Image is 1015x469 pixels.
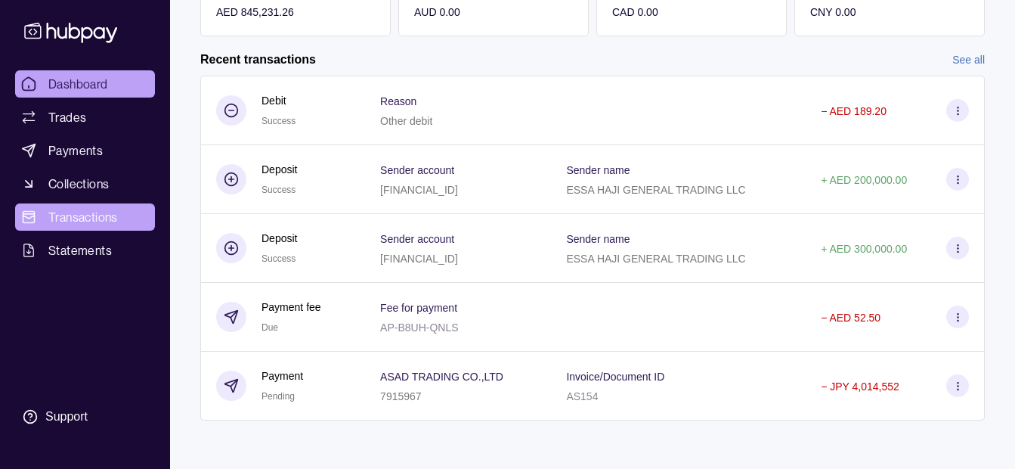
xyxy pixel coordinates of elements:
[380,115,432,127] p: Other debit
[566,253,745,265] p: ESSA HAJI GENERAL TRADING LLC
[261,161,297,178] p: Deposit
[380,390,422,402] p: 7915967
[821,174,907,186] p: + AED 200,000.00
[48,108,86,126] span: Trades
[261,253,296,264] span: Success
[380,253,458,265] p: [FINANCIAL_ID]
[216,4,375,20] p: AED 845,231.26
[261,185,296,195] span: Success
[15,170,155,197] a: Collections
[15,401,155,433] a: Support
[566,371,664,383] p: Invoice/Document ID
[380,371,503,383] p: ASAD TRADING CO.,LTD
[380,184,458,196] p: [FINANCIAL_ID]
[566,233,630,245] p: Sender name
[566,390,598,402] p: AS154
[380,95,416,107] p: Reason
[15,203,155,231] a: Transactions
[566,184,745,196] p: ESSA HAJI GENERAL TRADING LLC
[821,105,887,117] p: − AED 189.20
[566,164,630,176] p: Sender name
[15,237,155,264] a: Statements
[261,92,296,109] p: Debit
[821,243,907,255] p: + AED 300,000.00
[45,408,88,425] div: Support
[48,208,118,226] span: Transactions
[261,391,295,402] span: Pending
[261,368,303,384] p: Payment
[15,70,155,98] a: Dashboard
[380,164,454,176] p: Sender account
[48,141,103,160] span: Payments
[15,137,155,164] a: Payments
[821,312,880,324] p: − AED 52.50
[261,299,321,315] p: Payment fee
[48,175,109,193] span: Collections
[380,233,454,245] p: Sender account
[380,302,457,314] p: Fee for payment
[15,104,155,131] a: Trades
[952,51,985,68] a: See all
[48,241,112,259] span: Statements
[200,51,316,68] h2: Recent transactions
[261,230,297,247] p: Deposit
[821,380,899,393] p: − JPY 4,014,552
[380,321,458,334] p: AP-B8UH-QNLS
[414,4,573,20] p: AUD 0.00
[48,75,108,93] span: Dashboard
[612,4,771,20] p: CAD 0.00
[261,116,296,126] span: Success
[810,4,969,20] p: CNY 0.00
[261,322,278,333] span: Due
